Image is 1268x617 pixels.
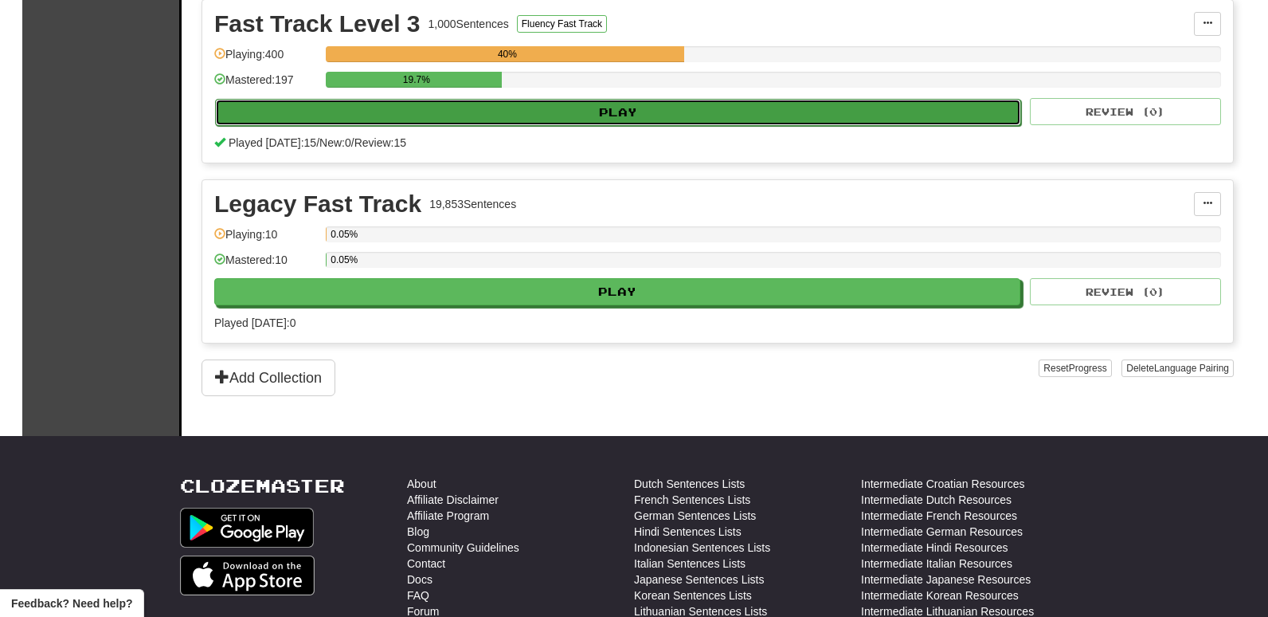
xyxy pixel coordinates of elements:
[180,508,314,548] img: Get it on Google Play
[331,46,683,62] div: 40%
[861,492,1012,508] a: Intermediate Dutch Resources
[861,588,1019,603] a: Intermediate Korean Resources
[634,588,752,603] a: Korean Sentences Lists
[1069,363,1107,374] span: Progress
[180,476,345,496] a: Clozemaster
[214,72,318,98] div: Mastered: 197
[214,226,318,253] div: Playing: 10
[407,588,429,603] a: FAQ
[634,508,756,524] a: German Sentences Lists
[407,508,489,524] a: Affiliate Program
[1121,360,1234,377] button: DeleteLanguage Pairing
[861,524,1023,540] a: Intermediate German Resources
[861,572,1031,588] a: Intermediate Japanese Resources
[407,572,432,588] a: Docs
[634,476,745,492] a: Dutch Sentences Lists
[407,524,429,540] a: Blog
[351,136,354,149] span: /
[1039,360,1111,377] button: ResetProgress
[634,556,746,572] a: Italian Sentences Lists
[229,136,316,149] span: Played [DATE]: 15
[1030,98,1221,125] button: Review (0)
[861,540,1008,556] a: Intermediate Hindi Resources
[861,508,1017,524] a: Intermediate French Resources
[11,595,132,611] span: Open feedback widget
[214,192,421,216] div: Legacy Fast Track
[634,572,764,588] a: Japanese Sentences Lists
[861,556,1012,572] a: Intermediate Italian Resources
[407,476,436,492] a: About
[202,360,335,396] button: Add Collection
[316,136,319,149] span: /
[1030,278,1221,305] button: Review (0)
[634,492,750,508] a: French Sentences Lists
[634,540,770,556] a: Indonesian Sentences Lists
[215,99,1021,126] button: Play
[861,476,1024,492] a: Intermediate Croatian Resources
[214,316,295,329] span: Played [DATE]: 0
[214,12,421,36] div: Fast Track Level 3
[429,196,516,212] div: 19,853 Sentences
[214,252,318,278] div: Mastered: 10
[634,524,742,540] a: Hindi Sentences Lists
[214,46,318,73] div: Playing: 400
[331,72,502,88] div: 19.7%
[214,278,1020,305] button: Play
[407,492,499,508] a: Affiliate Disclaimer
[407,540,519,556] a: Community Guidelines
[429,16,509,32] div: 1,000 Sentences
[354,136,406,149] span: Review: 15
[180,556,315,595] img: Get it on App Store
[517,15,607,33] button: Fluency Fast Track
[319,136,351,149] span: New: 0
[1154,363,1229,374] span: Language Pairing
[407,556,445,572] a: Contact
